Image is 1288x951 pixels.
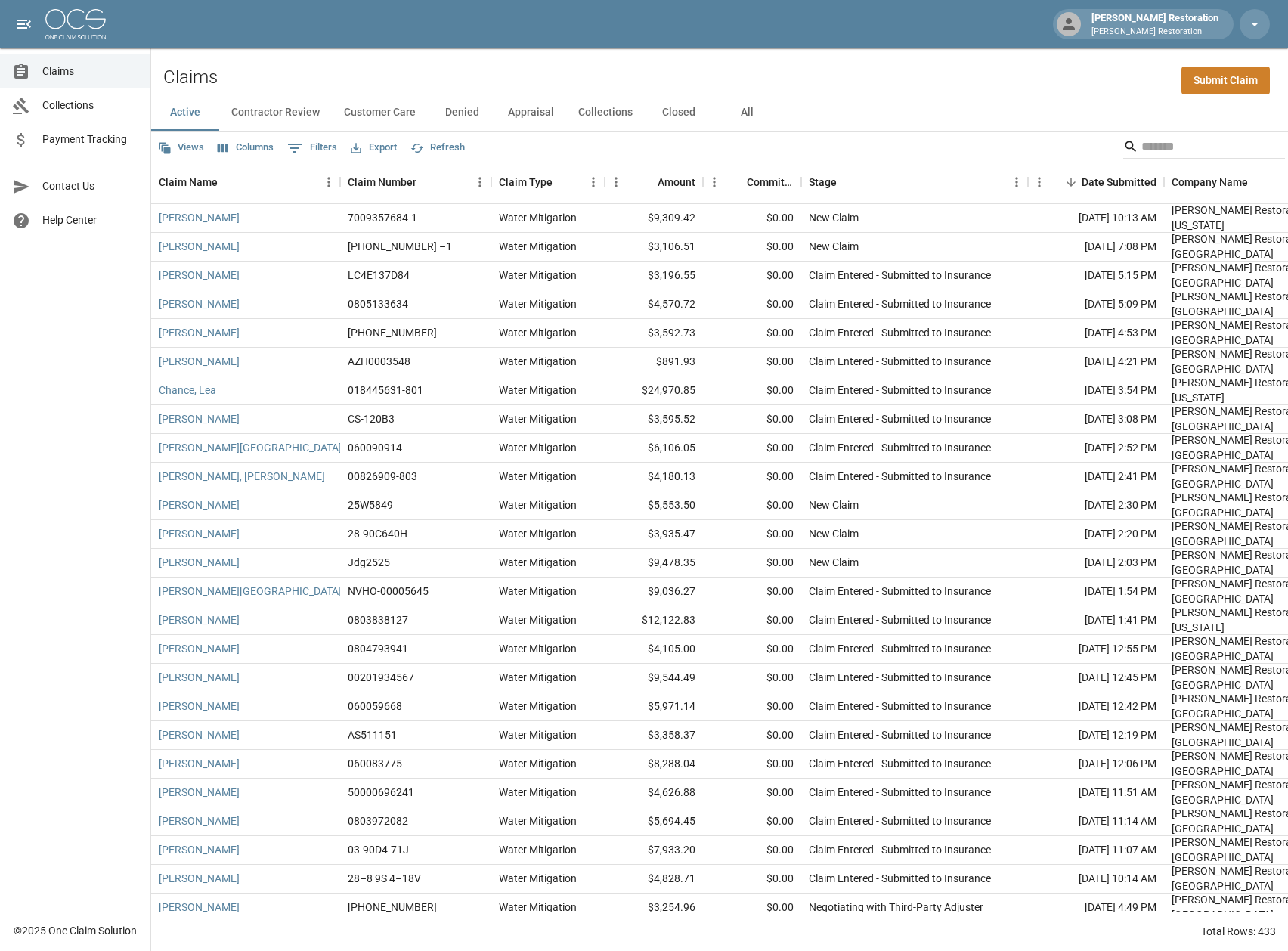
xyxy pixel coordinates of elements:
div: Jdg2525 [348,555,390,570]
span: Contact Us [42,178,138,194]
div: $4,105.00 [605,635,703,664]
a: [PERSON_NAME] [159,268,240,283]
a: [PERSON_NAME] [159,900,240,915]
button: Customer Care [332,94,428,131]
button: Sort [1060,172,1082,193]
div: $0.00 [703,807,801,836]
div: $9,036.27 [605,578,703,606]
div: 0803838127 [348,612,408,627]
div: $0.00 [703,606,801,635]
div: $3,254.96 [605,894,703,922]
div: $4,626.88 [605,779,703,807]
div: Committed Amount [747,161,794,203]
a: Chance, Lea [159,383,216,398]
div: Claim Type [491,161,605,203]
div: Water Mitigation [499,670,577,685]
div: Water Mitigation [499,440,577,455]
div: Water Mitigation [499,584,577,599]
div: [DATE] 5:15 PM [1028,262,1164,290]
div: $24,970.85 [605,376,703,405]
div: Claim Name [151,161,340,203]
div: [DATE] 2:41 PM [1028,463,1164,491]
div: New Claim [809,526,859,541]
div: 01-009-245402 [348,900,437,915]
button: Menu [582,171,605,194]
div: $0.00 [703,233,801,262]
button: Select columns [214,136,277,160]
div: 0804793941 [348,641,408,656]
div: [PERSON_NAME] Restoration [1085,11,1225,38]
div: 060090914 [348,440,402,455]
div: Water Mitigation [499,756,577,771]
div: [DATE] 12:55 PM [1028,635,1164,664]
button: Refresh [407,136,469,160]
div: CS-120B3 [348,411,395,426]
div: [DATE] 11:07 AM [1028,836,1164,865]
div: 28-90C640H [348,526,407,541]
div: Claim Entered - Submitted to Insurance [809,699,991,714]
button: Closed [645,94,713,131]
button: All [713,94,781,131]
div: Water Mitigation [499,268,577,283]
div: 060083775 [348,756,402,771]
div: Claim Entered - Submitted to Insurance [809,756,991,771]
div: $3,196.55 [605,262,703,290]
div: [DATE] 4:49 PM [1028,894,1164,922]
div: Water Mitigation [499,842,577,857]
div: $5,553.50 [605,491,703,520]
div: $4,828.71 [605,865,703,894]
a: [PERSON_NAME] [159,871,240,886]
div: $0.00 [703,664,801,692]
button: Views [154,136,208,160]
div: Claim Entered - Submitted to Insurance [809,383,991,398]
div: $0.00 [703,463,801,491]
div: [DATE] 5:09 PM [1028,290,1164,319]
div: [DATE] 1:54 PM [1028,578,1164,606]
button: Menu [469,171,491,194]
div: $9,544.49 [605,664,703,692]
span: Payment Tracking [42,132,138,147]
button: Sort [1248,172,1269,193]
div: Stage [809,161,837,203]
a: [PERSON_NAME] [159,813,240,829]
button: Sort [553,172,574,193]
div: Water Mitigation [499,411,577,426]
div: $0.00 [703,894,801,922]
div: $0.00 [703,692,801,721]
div: AZH0003548 [348,354,410,369]
div: $0.00 [703,750,801,779]
div: $0.00 [703,779,801,807]
div: 28–8 9S 4–18V [348,871,421,886]
div: Claim Entered - Submitted to Insurance [809,354,991,369]
div: [DATE] 2:52 PM [1028,434,1164,463]
a: [PERSON_NAME] [159,239,240,254]
div: [DATE] 7:08 PM [1028,233,1164,262]
div: AS511151 [348,727,397,742]
div: Water Mitigation [499,785,577,800]
div: $12,122.83 [605,606,703,635]
div: Water Mitigation [499,555,577,570]
div: 50000696241 [348,785,414,800]
button: Sort [416,172,438,193]
div: Amount [605,161,703,203]
button: Sort [218,172,239,193]
div: Water Mitigation [499,641,577,656]
div: Claim Entered - Submitted to Insurance [809,612,991,627]
div: Total Rows: 433 [1201,924,1276,939]
div: Water Mitigation [499,900,577,915]
div: Water Mitigation [499,296,577,311]
div: Claim Entered - Submitted to Insurance [809,584,991,599]
button: Denied [428,94,496,131]
div: Water Mitigation [499,871,577,886]
div: 00201934567 [348,670,414,685]
div: Amount [658,161,695,203]
button: Export [347,136,401,160]
div: $3,358.37 [605,721,703,750]
button: Menu [605,171,627,194]
div: $9,478.35 [605,549,703,578]
div: Water Mitigation [499,813,577,829]
div: [DATE] 10:14 AM [1028,865,1164,894]
div: Stage [801,161,1028,203]
div: [DATE] 2:30 PM [1028,491,1164,520]
div: [DATE] 1:41 PM [1028,606,1164,635]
